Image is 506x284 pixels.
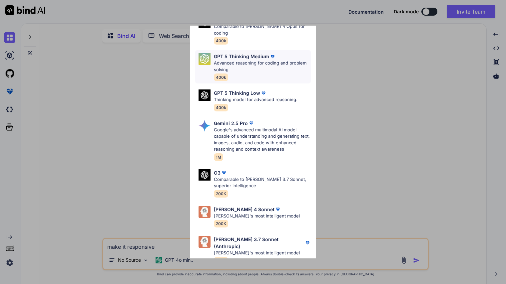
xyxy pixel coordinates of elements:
[214,257,228,265] span: 200K
[214,190,228,198] span: 200K
[199,169,211,181] img: Pick Models
[199,53,211,65] img: Pick Models
[214,23,311,36] p: Comparable to [PERSON_NAME] 4 Opus for coding
[199,89,211,101] img: Pick Models
[214,153,223,161] span: 1M
[269,53,276,60] img: premium
[214,120,248,127] p: Gemini 2.5 Pro
[274,206,281,213] img: premium
[199,120,211,132] img: Pick Models
[214,37,228,45] span: 400k
[214,206,274,213] p: [PERSON_NAME] 4 Sonnet
[214,60,311,73] p: Advanced reasoning for coding and problem solving
[214,236,304,250] p: [PERSON_NAME] 3.7 Sonnet (Anthropic)
[214,176,311,189] p: Comparable to [PERSON_NAME] 3.7 Sonnet, superior intelligence
[221,169,227,176] img: premium
[248,120,254,126] img: premium
[214,89,260,96] p: GPT 5 Thinking Low
[214,104,228,111] span: 400k
[214,73,228,81] span: 400k
[214,169,221,176] p: O3
[214,220,228,227] span: 200K
[199,206,211,218] img: Pick Models
[214,53,269,60] p: GPT 5 Thinking Medium
[214,250,311,256] p: [PERSON_NAME]'s most intelligent model
[304,239,311,246] img: premium
[214,213,300,219] p: [PERSON_NAME]'s most intelligent model
[260,90,267,96] img: premium
[214,96,297,103] p: Thinking model for advanced reasoning.
[199,236,211,248] img: Pick Models
[214,127,311,153] p: Google's advanced multimodal AI model capable of understanding and generating text, images, audio...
